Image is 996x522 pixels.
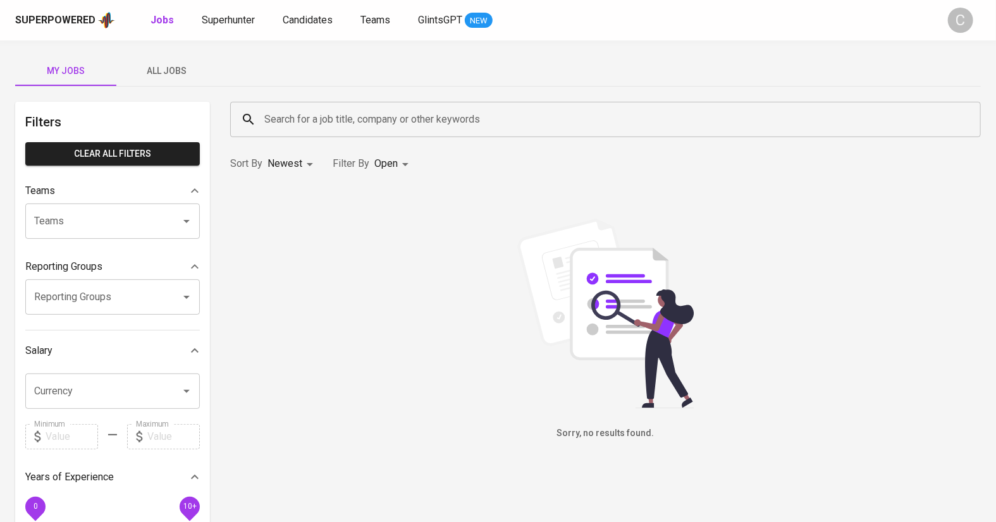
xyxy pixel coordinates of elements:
[178,382,195,400] button: Open
[360,14,390,26] span: Teams
[183,502,196,511] span: 10+
[267,152,317,176] div: Newest
[25,470,114,485] p: Years of Experience
[35,146,190,162] span: Clear All filters
[15,13,95,28] div: Superpowered
[151,14,174,26] b: Jobs
[124,63,210,79] span: All Jobs
[25,112,200,132] h6: Filters
[25,338,200,363] div: Salary
[418,14,462,26] span: GlintsGPT
[25,259,102,274] p: Reporting Groups
[25,178,200,203] div: Teams
[948,8,973,33] div: C
[46,424,98,449] input: Value
[374,157,398,169] span: Open
[25,464,200,490] div: Years of Experience
[283,13,335,28] a: Candidates
[25,343,52,358] p: Salary
[25,142,200,166] button: Clear All filters
[202,14,255,26] span: Superhunter
[511,219,701,408] img: file_searching.svg
[230,156,262,171] p: Sort By
[15,11,115,30] a: Superpoweredapp logo
[360,13,393,28] a: Teams
[151,13,176,28] a: Jobs
[202,13,257,28] a: Superhunter
[178,212,195,230] button: Open
[33,502,37,511] span: 0
[267,156,302,171] p: Newest
[333,156,369,171] p: Filter By
[23,63,109,79] span: My Jobs
[283,14,333,26] span: Candidates
[418,13,493,28] a: GlintsGPT NEW
[147,424,200,449] input: Value
[374,152,413,176] div: Open
[25,183,55,198] p: Teams
[178,288,195,306] button: Open
[98,11,115,30] img: app logo
[465,15,493,27] span: NEW
[25,254,200,279] div: Reporting Groups
[230,427,981,440] h6: Sorry, no results found.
